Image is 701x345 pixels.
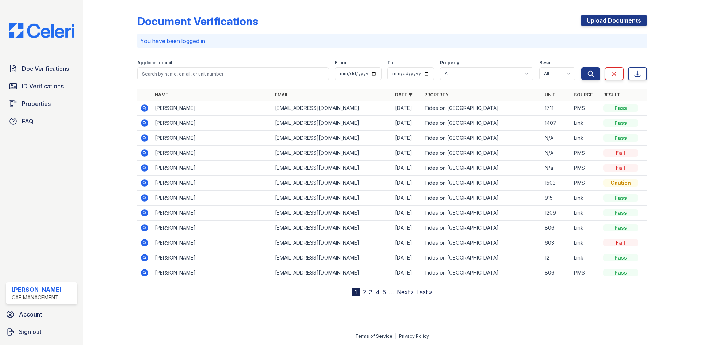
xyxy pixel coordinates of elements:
[603,92,620,97] a: Result
[424,92,449,97] a: Property
[152,265,272,280] td: [PERSON_NAME]
[542,191,571,206] td: 915
[603,179,638,187] div: Caution
[421,161,541,176] td: Tides on [GEOGRAPHIC_DATA]
[542,176,571,191] td: 1503
[152,235,272,250] td: [PERSON_NAME]
[440,60,459,66] label: Property
[152,191,272,206] td: [PERSON_NAME]
[12,285,62,294] div: [PERSON_NAME]
[272,221,392,235] td: [EMAIL_ADDRESS][DOMAIN_NAME]
[137,60,172,66] label: Applicant or unit
[355,333,392,339] a: Terms of Service
[581,15,647,26] a: Upload Documents
[542,116,571,131] td: 1407
[571,146,600,161] td: PMS
[421,101,541,116] td: Tides on [GEOGRAPHIC_DATA]
[272,146,392,161] td: [EMAIL_ADDRESS][DOMAIN_NAME]
[6,79,77,93] a: ID Verifications
[392,161,421,176] td: [DATE]
[392,176,421,191] td: [DATE]
[571,161,600,176] td: PMS
[421,116,541,131] td: Tides on [GEOGRAPHIC_DATA]
[383,288,386,296] a: 5
[376,288,380,296] a: 4
[421,221,541,235] td: Tides on [GEOGRAPHIC_DATA]
[152,146,272,161] td: [PERSON_NAME]
[421,250,541,265] td: Tides on [GEOGRAPHIC_DATA]
[542,206,571,221] td: 1209
[137,15,258,28] div: Document Verifications
[603,164,638,172] div: Fail
[272,250,392,265] td: [EMAIL_ADDRESS][DOMAIN_NAME]
[152,116,272,131] td: [PERSON_NAME]
[571,221,600,235] td: Link
[542,235,571,250] td: 603
[421,265,541,280] td: Tides on [GEOGRAPHIC_DATA]
[22,99,51,108] span: Properties
[272,191,392,206] td: [EMAIL_ADDRESS][DOMAIN_NAME]
[22,117,34,126] span: FAQ
[392,250,421,265] td: [DATE]
[571,131,600,146] td: Link
[545,92,556,97] a: Unit
[392,206,421,221] td: [DATE]
[335,60,346,66] label: From
[272,206,392,221] td: [EMAIL_ADDRESS][DOMAIN_NAME]
[137,67,329,80] input: Search by name, email, or unit number
[155,92,168,97] a: Name
[603,149,638,157] div: Fail
[571,265,600,280] td: PMS
[19,310,42,319] span: Account
[389,288,394,296] span: …
[397,288,413,296] a: Next ›
[6,114,77,129] a: FAQ
[363,288,366,296] a: 2
[3,325,80,339] a: Sign out
[571,235,600,250] td: Link
[603,239,638,246] div: Fail
[22,82,64,91] span: ID Verifications
[392,191,421,206] td: [DATE]
[571,206,600,221] td: Link
[392,221,421,235] td: [DATE]
[392,265,421,280] td: [DATE]
[272,235,392,250] td: [EMAIL_ADDRESS][DOMAIN_NAME]
[395,92,413,97] a: Date ▼
[369,288,373,296] a: 3
[416,288,432,296] a: Last »
[542,101,571,116] td: 1711
[392,101,421,116] td: [DATE]
[603,104,638,112] div: Pass
[6,96,77,111] a: Properties
[272,161,392,176] td: [EMAIL_ADDRESS][DOMAIN_NAME]
[571,250,600,265] td: Link
[152,250,272,265] td: [PERSON_NAME]
[272,131,392,146] td: [EMAIL_ADDRESS][DOMAIN_NAME]
[152,176,272,191] td: [PERSON_NAME]
[603,194,638,202] div: Pass
[19,327,41,336] span: Sign out
[152,206,272,221] td: [PERSON_NAME]
[571,101,600,116] td: PMS
[571,191,600,206] td: Link
[392,235,421,250] td: [DATE]
[392,116,421,131] td: [DATE]
[603,254,638,261] div: Pass
[542,265,571,280] td: 806
[152,221,272,235] td: [PERSON_NAME]
[272,265,392,280] td: [EMAIL_ADDRESS][DOMAIN_NAME]
[387,60,393,66] label: To
[421,131,541,146] td: Tides on [GEOGRAPHIC_DATA]
[603,224,638,231] div: Pass
[352,288,360,296] div: 1
[603,119,638,127] div: Pass
[421,146,541,161] td: Tides on [GEOGRAPHIC_DATA]
[6,61,77,76] a: Doc Verifications
[542,161,571,176] td: N/a
[152,101,272,116] td: [PERSON_NAME]
[603,209,638,216] div: Pass
[421,191,541,206] td: Tides on [GEOGRAPHIC_DATA]
[571,176,600,191] td: PMS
